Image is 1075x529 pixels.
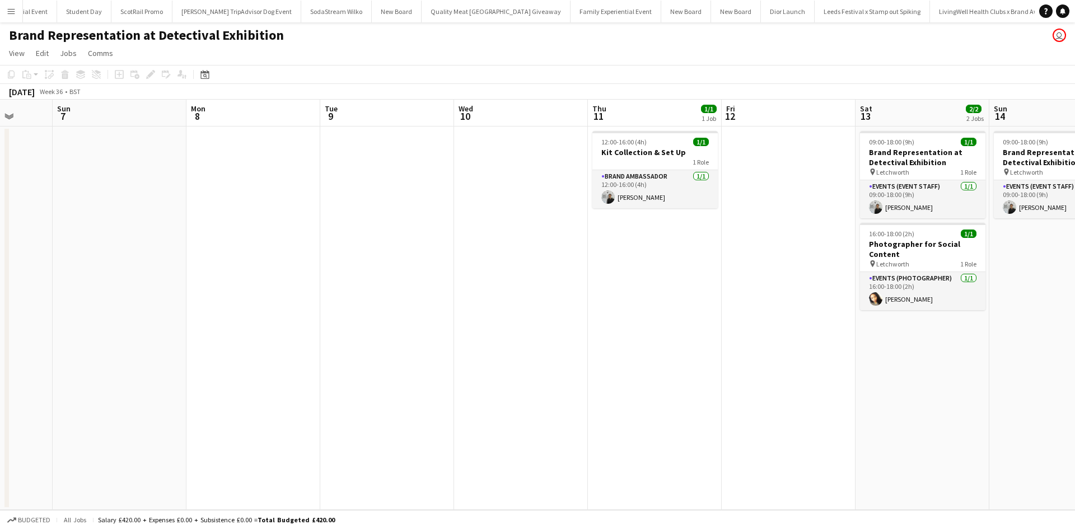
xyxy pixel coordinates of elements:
[31,46,53,60] a: Edit
[37,87,65,96] span: Week 36
[9,27,284,44] h1: Brand Representation at Detectival Exhibition
[6,514,52,526] button: Budgeted
[18,516,50,524] span: Budgeted
[761,1,815,22] button: Dior Launch
[301,1,372,22] button: SodaStream Wilko
[258,516,335,524] span: Total Budgeted £420.00
[55,46,81,60] a: Jobs
[422,1,571,22] button: Quality Meat [GEOGRAPHIC_DATA] Giveaway
[88,48,113,58] span: Comms
[9,86,35,97] div: [DATE]
[62,516,88,524] span: All jobs
[815,1,930,22] button: Leeds Festival x Stamp out Spiking
[1053,29,1066,42] app-user-avatar: Joanne Milne
[57,1,111,22] button: Student Day
[111,1,172,22] button: ScotRail Promo
[372,1,422,22] button: New Board
[69,87,81,96] div: BST
[711,1,761,22] button: New Board
[83,46,118,60] a: Comms
[571,1,661,22] button: Family Experiential Event
[661,1,711,22] button: New Board
[9,48,25,58] span: View
[4,46,29,60] a: View
[172,1,301,22] button: [PERSON_NAME] TripAdvisor Dog Event
[930,1,1071,22] button: LivingWell Health Clubs x Brand Awareness
[98,516,335,524] div: Salary £420.00 + Expenses £0.00 + Subsistence £0.00 =
[36,48,49,58] span: Edit
[60,48,77,58] span: Jobs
